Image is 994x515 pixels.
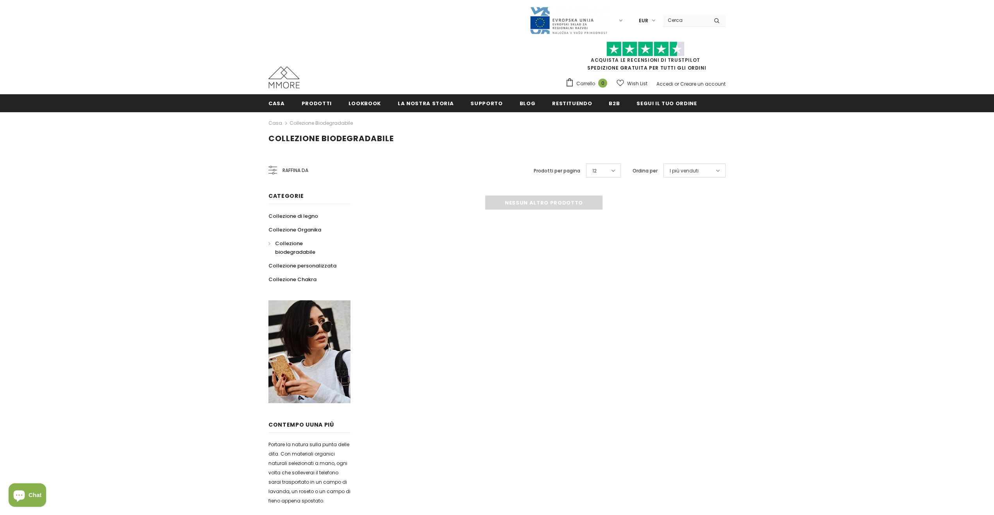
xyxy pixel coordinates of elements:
[268,421,334,429] span: contempo uUna più
[663,14,708,26] input: Search Site
[617,77,647,90] a: Wish List
[268,237,342,259] a: Collezione biodegradabile
[282,166,308,175] span: Raffina da
[565,45,726,71] span: SPEDIZIONE GRATUITA PER TUTTI GLI ORDINI
[268,226,321,233] span: Collezione Organika
[268,94,285,112] a: Casa
[529,6,608,35] img: Javni Razpis
[268,209,318,223] a: Collezione di legno
[609,94,620,112] a: B2B
[606,41,685,57] img: Fidati di Pilot Stars
[302,94,332,112] a: Prodotti
[639,17,648,25] span: EUR
[656,81,673,87] a: Accedi
[565,78,611,90] a: Carrello 0
[398,94,454,112] a: La nostra storia
[529,17,608,23] a: Javni Razpis
[268,440,350,506] p: Portare la natura sulla punta delle dita. Con materiali organici naturali selezionati a mano, ogn...
[268,223,321,237] a: Collezione Organika
[268,192,304,200] span: Categorie
[302,100,332,107] span: Prodotti
[680,81,726,87] a: Creare un account
[470,100,502,107] span: supporto
[268,133,394,144] span: Collezione biodegradabile
[398,100,454,107] span: La nostra storia
[6,483,48,509] inbox-online-store-chat: Shopify online store chat
[534,167,580,175] label: Prodotti per pagina
[552,100,592,107] span: Restituendo
[268,273,316,286] a: Collezione Chakra
[349,100,381,107] span: Lookbook
[275,240,315,256] span: Collezione biodegradabile
[349,94,381,112] a: Lookbook
[609,100,620,107] span: B2B
[470,94,502,112] a: supporto
[268,118,282,128] a: Casa
[591,57,700,63] a: Acquista le recensioni di TrustPilot
[268,212,318,220] span: Collezione di legno
[268,66,300,88] img: Casi MMORE
[552,94,592,112] a: Restituendo
[576,80,595,88] span: Carrello
[674,81,679,87] span: or
[670,167,699,175] span: I più venduti
[598,79,607,88] span: 0
[268,100,285,107] span: Casa
[268,276,316,283] span: Collezione Chakra
[592,167,597,175] span: 12
[633,167,658,175] label: Ordina per
[268,262,336,269] span: Collezione personalizzata
[290,120,353,126] a: Collezione biodegradabile
[520,94,536,112] a: Blog
[636,94,697,112] a: Segui il tuo ordine
[636,100,697,107] span: Segui il tuo ordine
[627,80,647,88] span: Wish List
[268,259,336,273] a: Collezione personalizzata
[520,100,536,107] span: Blog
